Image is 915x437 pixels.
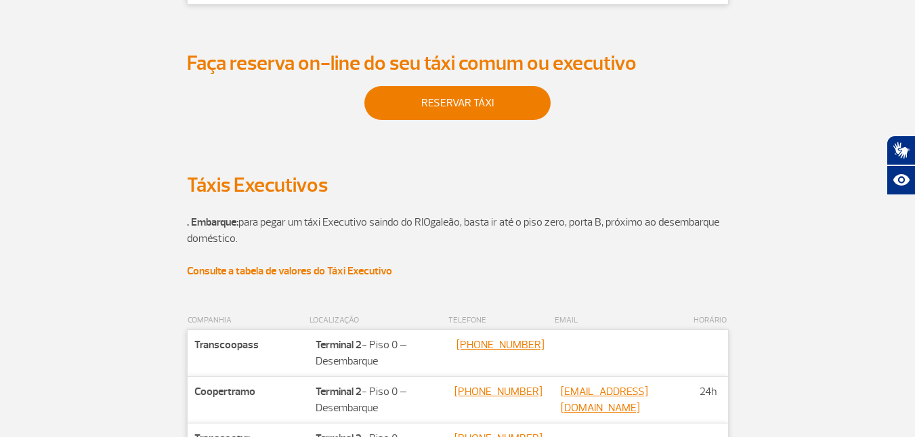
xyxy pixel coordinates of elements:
[561,385,648,415] a: [EMAIL_ADDRESS][DOMAIN_NAME]
[187,173,729,198] h2: Táxis Executivos
[693,312,728,330] th: HORÁRIO
[309,312,448,330] th: LOCALIZAÇÃO
[187,264,392,278] a: Consulte a tabela de valores do Táxi Executivo
[194,385,255,398] strong: Coopertramo
[187,51,729,76] h2: Faça reserva on-line do seu táxi comum ou executivo
[454,385,542,398] a: [PHONE_NUMBER]
[364,86,551,120] a: reservar táxi
[187,198,729,279] p: para pegar um táxi Executivo saindo do RIOgaleão, basta ir até o piso zero, porta B, próximo ao d...
[887,136,915,195] div: Plugin de acessibilidade da Hand Talk.
[194,338,259,352] strong: Transcoopass
[448,312,554,330] th: TELEFONE
[887,136,915,165] button: Abrir tradutor de língua de sinais.
[316,385,362,398] strong: Terminal 2
[887,165,915,195] button: Abrir recursos assistivos.
[316,338,362,352] strong: Terminal 2
[693,377,728,423] td: 24h
[187,215,238,229] strong: . Embarque:
[456,338,545,352] a: [PHONE_NUMBER]
[309,330,448,377] td: - Piso 0 – Desembarque
[554,312,693,330] th: EMAIL
[309,377,448,423] td: - Piso 0 – Desembarque
[187,312,309,330] th: COMPANHIA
